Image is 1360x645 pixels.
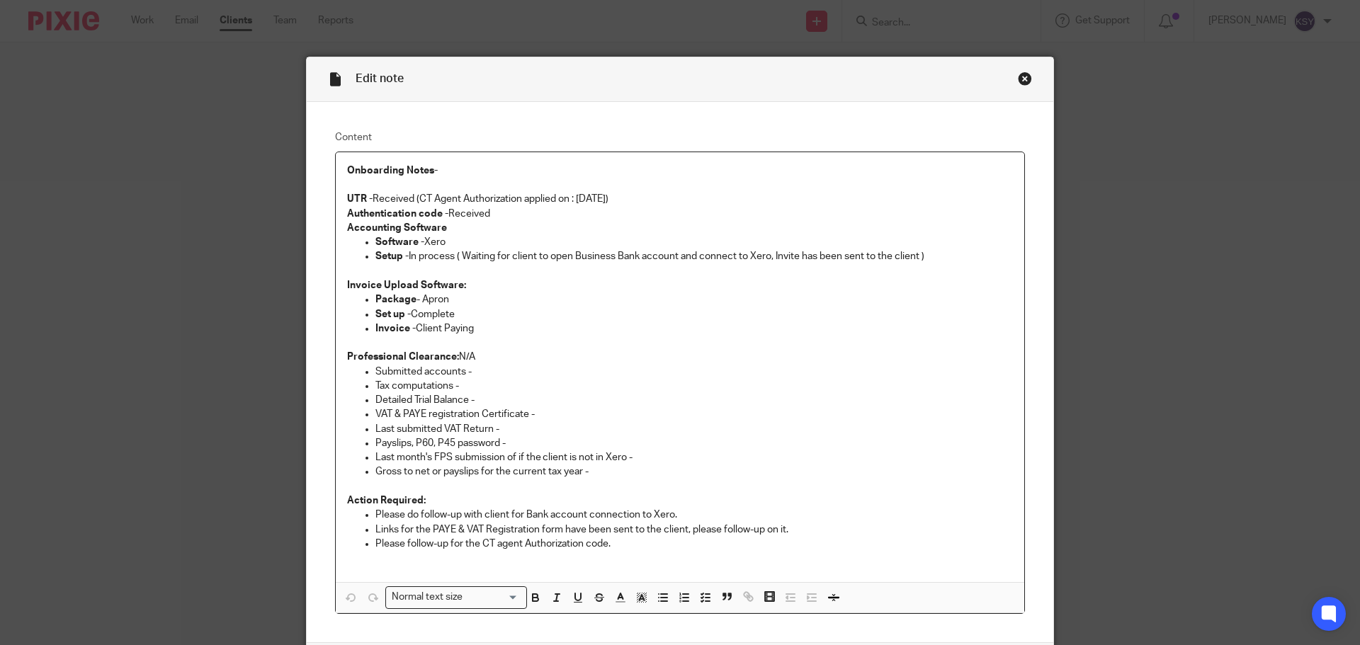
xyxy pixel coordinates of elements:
p: Please do follow-up with client for Bank account connection to Xero. [375,508,1013,522]
strong: Authentication code - [347,209,448,219]
p: Received [347,207,1013,221]
label: Content [335,130,1025,144]
p: Please follow-up for the CT agent Authorization code. [375,537,1013,551]
input: Search for option [467,590,518,605]
strong: Accounting Software [347,223,447,233]
p: Gross to net or payslips for the current tax year - [375,464,1013,479]
p: N/A [347,350,1013,364]
strong: Action Required: [347,496,426,506]
strong: Professional Clearance: [347,352,459,362]
p: Tax computations - [375,379,1013,393]
p: Last month's FPS submission of if the client is not in Xero - [375,450,1013,464]
p: Xero [375,235,1013,249]
strong: Onboarding Notes- [347,166,438,176]
span: Normal text size [389,590,466,605]
strong: Invoice Upload Software: [347,280,466,290]
p: Last submitted VAT Return - [375,422,1013,436]
p: - Apron [375,292,1013,307]
strong: Package [375,295,416,304]
p: Detailed Trial Balance - [375,393,1013,407]
p: Complete [375,307,1013,321]
strong: UTR - [347,194,373,204]
span: Edit note [356,73,404,84]
strong: Setup - [375,251,409,261]
p: VAT & PAYE registration Certificate - [375,407,1013,421]
p: Submitted accounts - [375,365,1013,379]
strong: Software - [375,237,424,247]
div: Search for option [385,586,527,608]
p: Links for the PAYE & VAT Registration form have been sent to the client, please follow-up on it. [375,523,1013,537]
div: Close this dialog window [1018,72,1032,86]
strong: Invoice - [375,324,416,333]
p: In process ( Waiting for client to open Business Bank account and connect to Xero, Invite has bee... [375,249,1013,263]
p: Payslips, P60, P45 password - [375,436,1013,450]
p: Received (CT Agent Authorization applied on : [DATE]) [347,192,1013,206]
p: Client Paying [375,321,1013,336]
strong: Set up - [375,309,411,319]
